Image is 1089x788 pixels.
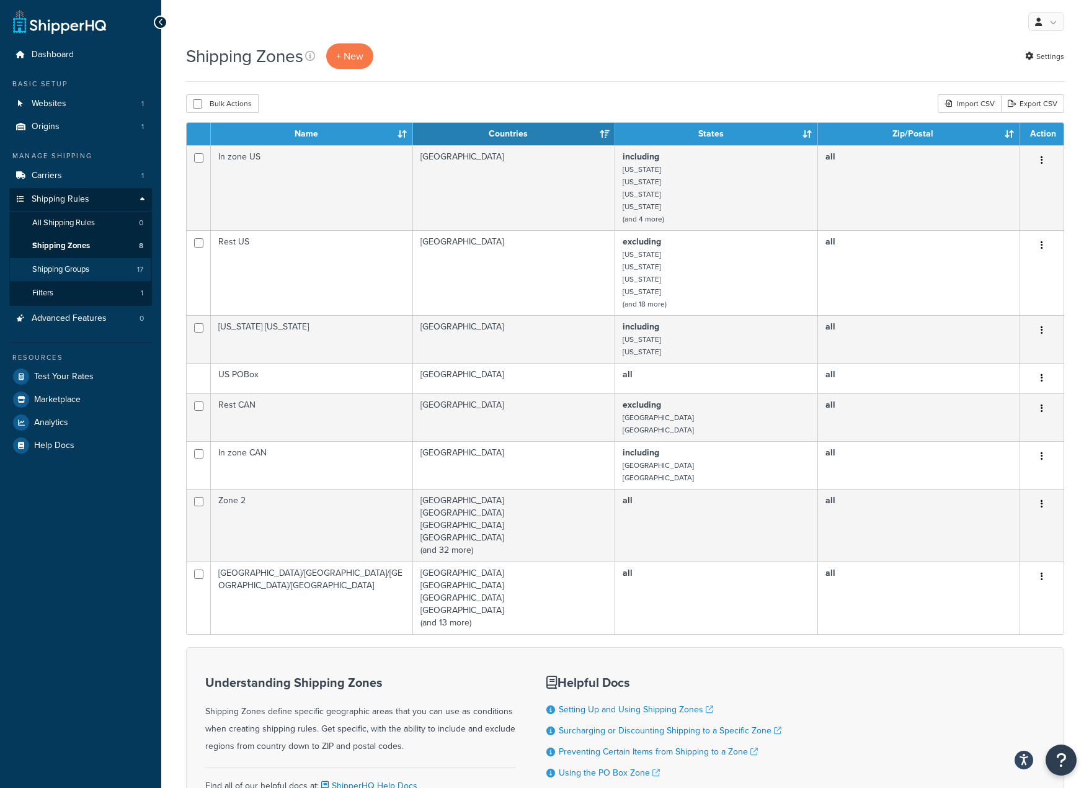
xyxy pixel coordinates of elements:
[32,264,89,275] span: Shipping Groups
[326,43,373,69] a: + New
[623,412,694,423] small: [GEOGRAPHIC_DATA]
[211,145,413,230] td: In zone US
[9,258,152,281] a: Shipping Groups 17
[205,676,515,755] div: Shipping Zones define specific geographic areas that you can use as conditions when creating ship...
[623,164,661,175] small: [US_STATE]
[413,123,615,145] th: Countries: activate to sort column ascending
[9,151,152,161] div: Manage Shipping
[623,249,661,260] small: [US_STATE]
[140,313,144,324] span: 0
[413,315,615,363] td: [GEOGRAPHIC_DATA]
[413,441,615,489] td: [GEOGRAPHIC_DATA]
[9,115,152,138] li: Origins
[825,398,835,411] b: all
[818,123,1020,145] th: Zip/Postal: activate to sort column ascending
[623,298,667,310] small: (and 18 more)
[559,703,713,716] a: Setting Up and Using Shipping Zones
[825,368,835,381] b: all
[623,446,659,459] b: including
[623,261,661,272] small: [US_STATE]
[186,94,259,113] button: Bulk Actions
[211,123,413,145] th: Name: activate to sort column ascending
[336,49,363,63] span: + New
[9,43,152,66] a: Dashboard
[623,201,661,212] small: [US_STATE]
[623,494,633,507] b: all
[9,235,152,257] li: Shipping Zones
[9,164,152,187] li: Carriers
[413,562,615,634] td: [GEOGRAPHIC_DATA] [GEOGRAPHIC_DATA] [GEOGRAPHIC_DATA] [GEOGRAPHIC_DATA] (and 13 more)
[623,274,661,285] small: [US_STATE]
[1020,123,1064,145] th: Action
[623,150,659,163] b: including
[13,9,106,34] a: ShipperHQ Home
[32,194,89,205] span: Shipping Rules
[9,92,152,115] li: Websites
[9,258,152,281] li: Shipping Groups
[623,566,633,580] b: all
[623,235,661,248] b: excluding
[9,188,152,211] a: Shipping Rules
[9,212,152,235] a: All Shipping Rules 0
[9,411,152,434] li: Analytics
[9,212,152,235] li: All Shipping Rules
[137,264,143,275] span: 17
[139,241,143,251] span: 8
[141,122,144,132] span: 1
[186,44,303,68] h1: Shipping Zones
[623,346,661,357] small: [US_STATE]
[1025,48,1064,65] a: Settings
[9,164,152,187] a: Carriers 1
[623,213,664,225] small: (and 4 more)
[141,171,144,181] span: 1
[9,388,152,411] a: Marketplace
[559,724,781,737] a: Surcharging or Discounting Shipping to a Specific Zone
[32,288,53,298] span: Filters
[825,150,835,163] b: all
[413,230,615,315] td: [GEOGRAPHIC_DATA]
[34,418,68,428] span: Analytics
[141,288,143,298] span: 1
[9,115,152,138] a: Origins 1
[623,368,633,381] b: all
[623,472,694,483] small: [GEOGRAPHIC_DATA]
[413,393,615,441] td: [GEOGRAPHIC_DATA]
[9,282,152,305] li: Filters
[413,145,615,230] td: [GEOGRAPHIC_DATA]
[623,176,661,187] small: [US_STATE]
[32,99,66,109] span: Websites
[413,363,615,393] td: [GEOGRAPHIC_DATA]
[825,566,835,580] b: all
[623,334,661,345] small: [US_STATE]
[211,315,413,363] td: [US_STATE] [US_STATE]
[559,766,660,779] a: Using the PO Box Zone
[32,122,60,132] span: Origins
[211,393,413,441] td: Rest CAN
[211,562,413,634] td: [GEOGRAPHIC_DATA]/[GEOGRAPHIC_DATA]/[GEOGRAPHIC_DATA]/[GEOGRAPHIC_DATA]
[9,92,152,115] a: Websites 1
[211,441,413,489] td: In zone CAN
[623,460,694,471] small: [GEOGRAPHIC_DATA]
[32,241,90,251] span: Shipping Zones
[9,434,152,457] a: Help Docs
[9,365,152,388] a: Test Your Rates
[546,676,781,689] h3: Helpful Docs
[32,313,107,324] span: Advanced Features
[623,320,659,333] b: including
[139,218,143,228] span: 0
[211,489,413,562] td: Zone 2
[34,441,74,451] span: Help Docs
[825,446,835,459] b: all
[1046,745,1077,776] button: Open Resource Center
[34,372,94,382] span: Test Your Rates
[211,230,413,315] td: Rest US
[559,745,758,758] a: Preventing Certain Items from Shipping to a Zone
[9,235,152,257] a: Shipping Zones 8
[34,395,81,405] span: Marketplace
[9,307,152,330] a: Advanced Features 0
[623,424,694,436] small: [GEOGRAPHIC_DATA]
[9,307,152,330] li: Advanced Features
